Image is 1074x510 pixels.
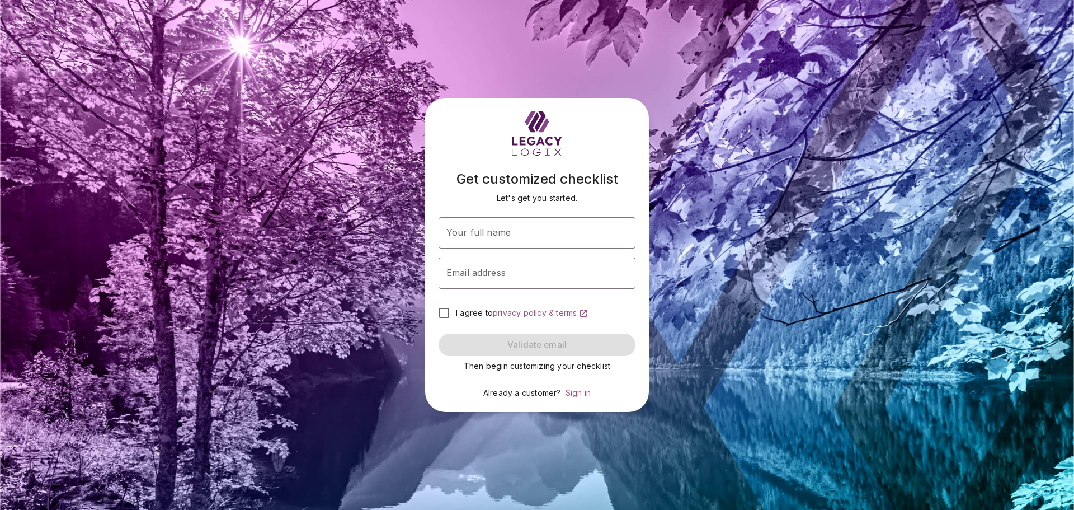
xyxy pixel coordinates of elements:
span: Let's get you started. [497,193,577,203]
span: Get customized checklist [456,171,618,187]
a: Sign in [566,388,591,397]
span: Already a customer? [483,388,561,397]
span: Then begin customizing your checklist [464,361,610,371]
span: privacy policy & terms [493,308,577,317]
span: I agree to [456,308,493,317]
a: privacy policy & terms [493,308,588,317]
